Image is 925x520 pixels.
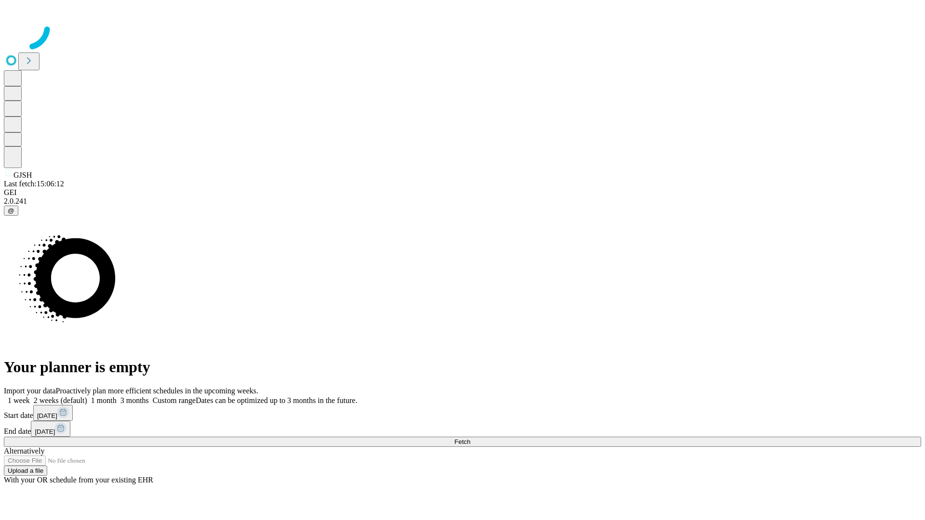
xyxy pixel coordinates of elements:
[91,396,117,404] span: 1 month
[13,171,32,179] span: GJSH
[4,476,153,484] span: With your OR schedule from your existing EHR
[35,428,55,435] span: [DATE]
[4,437,921,447] button: Fetch
[37,412,57,419] span: [DATE]
[4,206,18,216] button: @
[8,396,30,404] span: 1 week
[454,438,470,445] span: Fetch
[34,396,87,404] span: 2 weeks (default)
[4,447,44,455] span: Alternatively
[120,396,149,404] span: 3 months
[4,387,56,395] span: Import your data
[56,387,258,395] span: Proactively plan more efficient schedules in the upcoming weeks.
[8,207,14,214] span: @
[31,421,70,437] button: [DATE]
[4,188,921,197] div: GEI
[4,197,921,206] div: 2.0.241
[4,405,921,421] div: Start date
[153,396,196,404] span: Custom range
[4,466,47,476] button: Upload a file
[4,421,921,437] div: End date
[196,396,357,404] span: Dates can be optimized up to 3 months in the future.
[33,405,73,421] button: [DATE]
[4,180,64,188] span: Last fetch: 15:06:12
[4,358,921,376] h1: Your planner is empty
